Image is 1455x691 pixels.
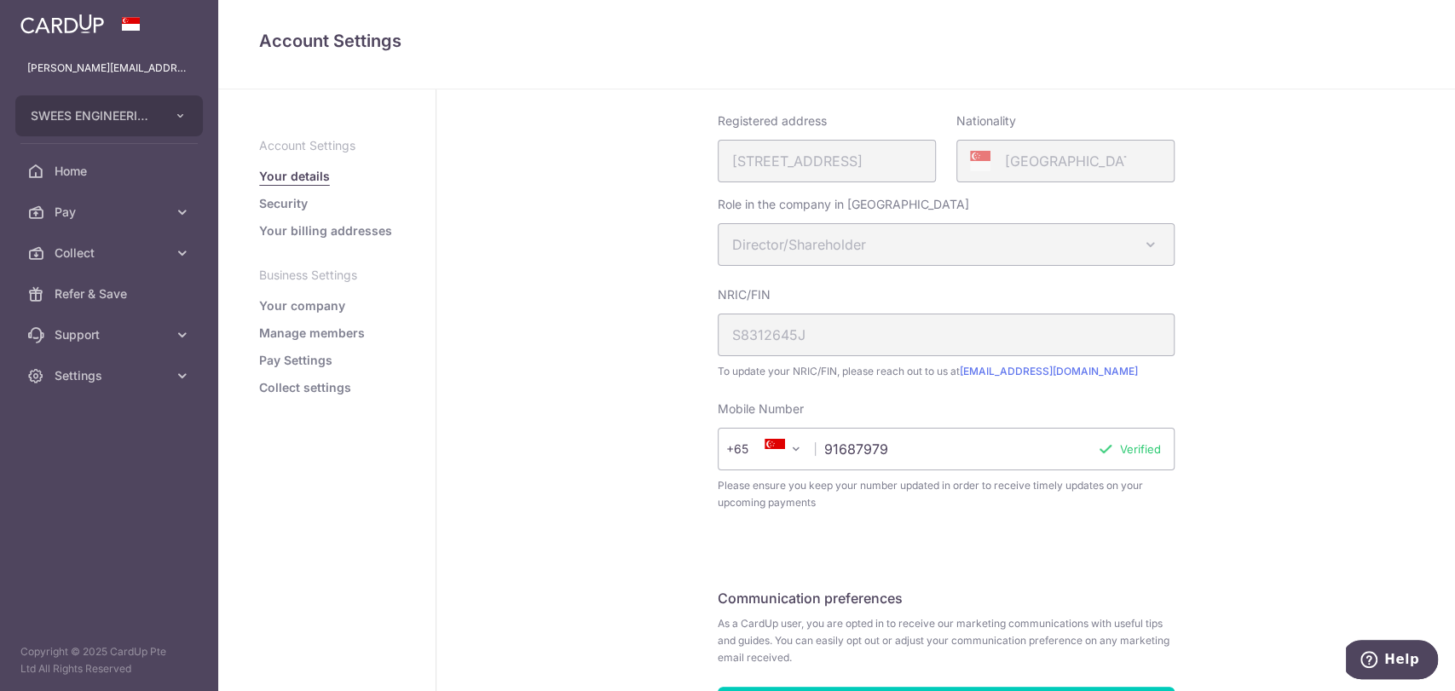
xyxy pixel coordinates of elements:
[1346,640,1438,682] iframe: Opens a widget where you can find more information
[259,352,332,369] a: Pay Settings
[726,439,772,459] span: +65
[718,588,1175,608] h5: Communication preferences
[259,137,395,154] p: Account Settings
[55,367,167,384] span: Settings
[960,365,1138,377] a: [EMAIL_ADDRESS][DOMAIN_NAME]
[259,168,330,185] a: Your details
[259,267,395,284] p: Business Settings
[20,14,104,34] img: CardUp
[718,615,1175,666] span: As a CardUp user, you are opted in to receive our marketing communications with useful tips and g...
[731,439,772,459] span: +65
[55,204,167,221] span: Pay
[718,223,1175,266] span: Director/Shareholder
[259,27,1414,55] h4: Account Settings
[956,112,1016,130] label: Nationality
[259,297,345,314] a: Your company
[718,400,804,417] label: Mobile Number
[55,245,167,262] span: Collect
[719,224,1174,265] span: Director/Shareholder
[259,195,308,212] a: Security
[259,222,392,239] a: Your billing addresses
[31,107,157,124] span: SWEES ENGINEERING CO (PTE.) LTD.
[718,286,771,303] label: NRIC/FIN
[718,363,1175,380] span: To update your NRIC/FIN, please reach out to us at
[55,163,167,180] span: Home
[718,112,827,130] label: Registered address
[718,477,1175,511] span: Please ensure you keep your number updated in order to receive timely updates on your upcoming pa...
[38,12,73,27] span: Help
[55,285,167,302] span: Refer & Save
[15,95,203,136] button: SWEES ENGINEERING CO (PTE.) LTD.
[27,60,191,77] p: [PERSON_NAME][EMAIL_ADDRESS][DOMAIN_NAME]
[259,379,351,396] a: Collect settings
[55,326,167,343] span: Support
[259,325,365,342] a: Manage members
[718,196,969,213] label: Role in the company in [GEOGRAPHIC_DATA]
